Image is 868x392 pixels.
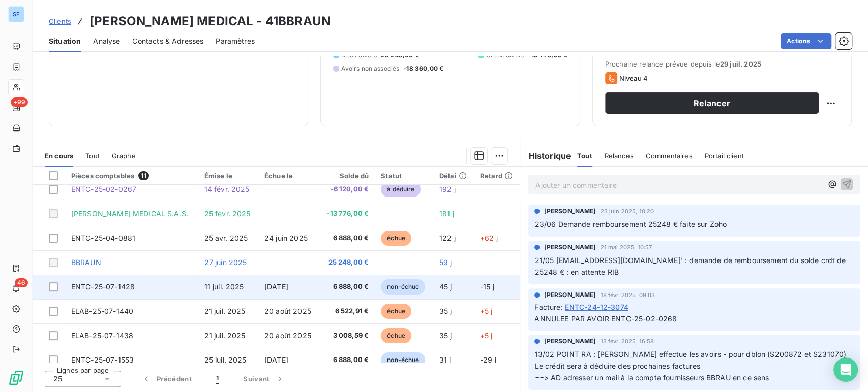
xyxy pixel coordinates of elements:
[480,307,493,315] span: +5 j
[53,374,62,384] span: 25
[325,257,369,268] span: 25 248,00 €
[439,331,452,340] span: 35 j
[204,331,246,340] span: 21 juil. 2025
[71,307,133,315] span: ELAB-25-07-1440
[49,16,71,26] a: Clients
[138,171,148,180] span: 11
[231,368,297,389] button: Suivant
[325,355,369,365] span: 6 888,00 €
[112,152,136,160] span: Graphe
[204,234,248,242] span: 25 avr. 2025
[544,290,596,300] span: [PERSON_NAME]
[439,234,456,242] span: 122 j
[71,185,136,193] span: ENTC-25-02-0267
[565,302,628,312] span: ENTC-24-12-3074
[381,304,411,319] span: échue
[204,368,231,389] button: 1
[403,64,443,73] span: -18 360,00 €
[600,292,655,298] span: 18 févr. 2025, 09:03
[480,282,494,291] span: -15 j
[381,279,425,295] span: non-échue
[605,60,839,68] span: Prochaine relance prévue depuis le
[439,258,452,267] span: 59 j
[325,331,369,341] span: 3 008,59 €
[71,258,101,267] span: BBRAUN
[544,337,596,346] span: [PERSON_NAME]
[480,355,496,364] span: -29 j
[381,182,421,197] span: à déduire
[204,209,251,218] span: 25 févr. 2025
[325,209,369,219] span: -13 776,00 €
[49,36,81,46] span: Situation
[781,33,831,49] button: Actions
[93,36,120,46] span: Analyse
[381,352,425,368] span: non-échue
[600,208,654,214] span: 23 juin 2025, 10:20
[216,36,255,46] span: Paramètres
[619,74,648,82] span: Niveau 4
[325,282,369,292] span: 6 888,00 €
[204,355,247,364] span: 25 juil. 2025
[89,12,331,30] h3: [PERSON_NAME] MEDICAL - 41BBRAUN
[71,282,135,291] span: ENTC-25-07-1428
[264,307,311,315] span: 20 août 2025
[204,185,250,193] span: 14 févr. 2025
[341,64,399,73] span: Avoirs non associés
[544,207,596,216] span: [PERSON_NAME]
[71,331,133,340] span: ELAB-25-07-1438
[204,282,244,291] span: 11 juil. 2025
[264,282,288,291] span: [DATE]
[204,258,247,267] span: 27 juin 2025
[439,172,468,180] div: Délai
[381,328,411,343] span: échue
[264,234,308,242] span: 24 juin 2025
[646,152,693,160] span: Commentaires
[8,370,24,386] img: Logo LeanPay
[534,350,848,382] span: 13/02 POINT RA : [PERSON_NAME] effectue les avoirs - pour dblon (S200872 et S231070) Le crédit se...
[8,6,24,22] div: SE
[833,357,858,382] div: Open Intercom Messenger
[216,374,219,384] span: 1
[439,307,452,315] span: 35 j
[605,152,634,160] span: Relances
[264,355,288,364] span: [DATE]
[600,244,652,250] span: 21 mai 2025, 10:57
[204,307,246,315] span: 21 juil. 2025
[85,152,100,160] span: Tout
[381,231,411,246] span: échue
[720,60,761,68] span: 29 juil. 2025
[605,92,819,114] button: Relancer
[480,234,498,242] span: +62 j
[480,172,514,180] div: Retard
[381,172,427,180] div: Statut
[15,278,28,287] span: 46
[325,172,369,180] div: Solde dû
[264,172,313,180] div: Échue le
[71,209,188,218] span: [PERSON_NAME] MEDICAL S.A.S.
[264,331,311,340] span: 20 août 2025
[325,184,369,194] span: -6 120,00 €
[480,331,493,340] span: +5 j
[534,256,848,276] span: 21/05 [EMAIL_ADDRESS][DOMAIN_NAME]' : demande de remboursement du solde crdt de 25248 € : en atte...
[534,314,677,323] span: ANNULEE PAR AVOIR ENTC-25-02-0268
[544,243,596,252] span: [PERSON_NAME]
[11,97,28,107] span: +99
[129,368,204,389] button: Précédent
[71,171,192,180] div: Pièces comptables
[705,152,744,160] span: Portail client
[439,355,451,364] span: 31 j
[600,338,654,344] span: 13 févr. 2025, 16:58
[325,233,369,243] span: 6 888,00 €
[204,172,252,180] div: Émise le
[577,152,592,160] span: Tout
[45,152,73,160] span: En cours
[49,17,71,25] span: Clients
[439,282,452,291] span: 45 j
[439,185,456,193] span: 192 j
[8,100,24,116] a: +99
[520,150,571,162] h6: Historique
[325,306,369,316] span: 6 522,91 €
[534,220,727,228] span: 23/06 Demande remboursement 25248 € faite sur Zoho
[132,36,203,46] span: Contacts & Adresses
[71,234,135,242] span: ENTC-25-04-0881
